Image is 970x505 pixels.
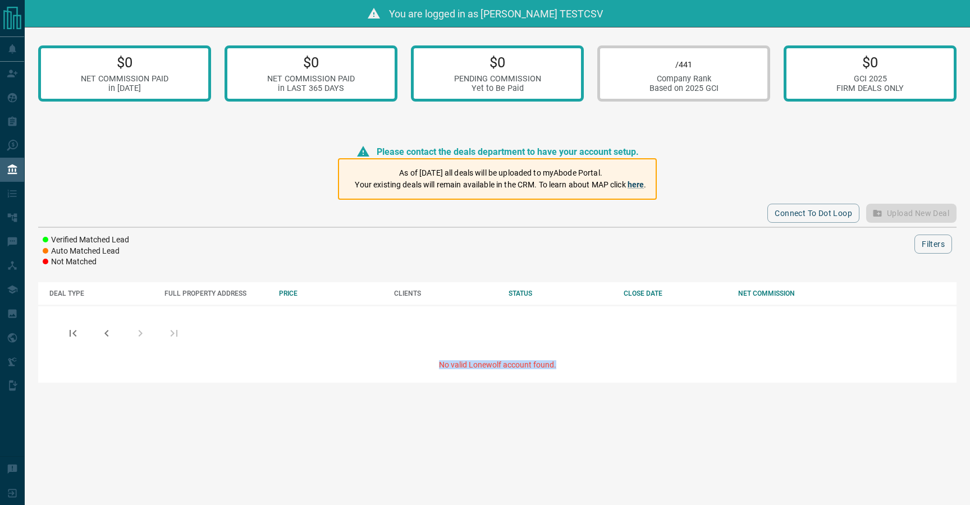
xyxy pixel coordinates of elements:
div: STATUS [509,290,612,297]
div: Yet to Be Paid [454,84,541,93]
p: $0 [836,54,904,71]
span: You are logged in as [PERSON_NAME] TESTCSV [389,8,603,20]
p: $0 [267,54,355,71]
p: As of [DATE] all deals will be uploaded to myAbode Portal. [355,167,646,179]
a: here [628,180,644,189]
div: NET COMMISSION PAID [267,74,355,84]
div: NET COMMISSION PAID [81,74,168,84]
div: NET COMMISSION [738,290,842,297]
li: Verified Matched Lead [43,235,129,246]
div: FULL PROPERTY ADDRESS [164,290,268,297]
div: Based on 2025 GCI [649,84,719,93]
div: in LAST 365 DAYS [267,84,355,93]
li: Not Matched [43,256,129,268]
button: Filters [914,235,952,254]
div: Please contact the deals department to have your account setup. [356,145,639,158]
div: CLOSE DATE [624,290,727,297]
p: $0 [81,54,168,71]
button: Connect to Dot Loop [767,204,859,223]
div: GCI 2025 [836,74,904,84]
p: Your existing deals will remain available in the CRM. To learn about MAP click . [355,179,646,191]
div: in [DATE] [81,84,168,93]
div: CLIENTS [394,290,498,297]
div: DEAL TYPE [49,290,153,297]
p: $0 [454,54,541,71]
span: /441 [675,60,692,70]
div: Company Rank [649,74,719,84]
div: PENDING COMMISSION [454,74,541,84]
li: Auto Matched Lead [43,246,129,257]
div: FIRM DEALS ONLY [836,84,904,93]
div: No valid Lonewolf account found. [38,360,957,383]
div: PRICE [279,290,383,297]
